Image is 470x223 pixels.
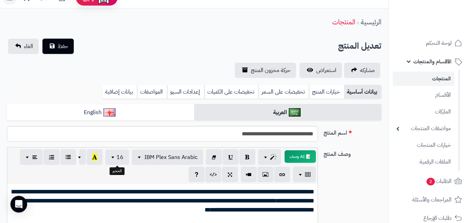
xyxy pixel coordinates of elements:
[393,88,454,103] a: الأقسام
[344,63,380,78] a: مشاركه
[393,138,454,153] a: خيارات المنتجات
[423,213,452,223] span: طلبات الإرجاع
[300,63,342,78] a: استعراض
[412,195,452,205] span: المراجعات والأسئلة
[258,85,309,99] a: تخفيضات على السعر
[194,104,381,121] a: العربية
[426,176,452,186] span: الطلبات
[110,167,125,175] div: الحجم
[393,154,454,169] a: الملفات الرقمية
[426,38,452,48] span: لوحة التحكم
[360,66,375,74] span: مشاركه
[413,57,452,66] span: الأقسام والمنتجات
[393,191,466,208] a: المراجعات والأسئلة
[144,153,198,161] span: IBM Plex Sans Arabic
[338,39,381,53] h2: تعديل المنتج
[102,85,137,99] a: بيانات إضافية
[58,42,68,50] span: حفظ
[332,17,355,27] a: المنتجات
[427,178,435,185] span: 2
[344,85,381,99] a: بيانات أساسية
[393,35,466,51] a: لوحة التحكم
[103,108,115,117] img: English
[309,85,344,99] a: خيارات المنتج
[137,85,167,99] a: المواصفات
[204,85,258,99] a: تخفيضات على الكميات
[8,39,39,54] a: الغاء
[167,85,204,99] a: إعدادات السيو
[42,39,74,54] button: حفظ
[393,72,454,86] a: المنتجات
[316,66,336,74] span: استعراض
[393,173,466,190] a: الطلبات2
[393,121,454,136] a: مواصفات المنتجات
[117,153,124,161] span: 16
[361,17,381,27] a: الرئيسية
[24,42,33,50] span: الغاء
[105,150,129,165] button: 16
[289,108,301,117] img: العربية
[132,150,203,165] button: IBM Plex Sans Arabic
[321,126,384,137] label: اسم المنتج
[251,66,290,74] span: حركة مخزون المنتج
[10,196,27,213] div: Open Intercom Messenger
[7,104,194,121] a: English
[235,63,296,78] a: حركة مخزون المنتج
[393,104,454,119] a: الماركات
[321,147,384,158] label: وصف المنتج
[285,150,316,163] button: 📝 AI وصف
